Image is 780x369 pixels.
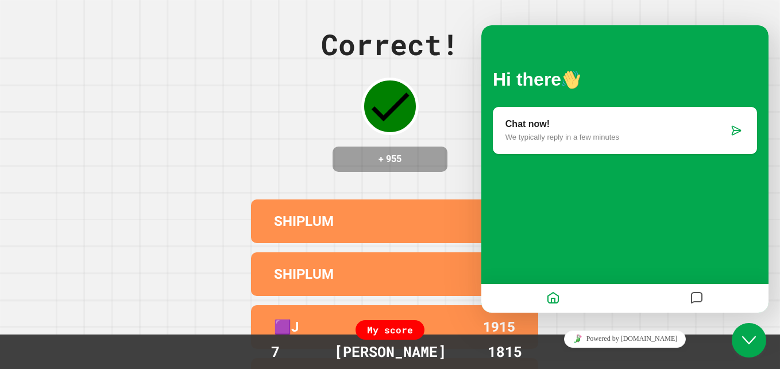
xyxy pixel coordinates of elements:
[356,320,424,340] div: My score
[274,317,299,337] p: 🟪J
[483,317,515,337] p: 1915
[323,341,458,363] div: [PERSON_NAME]
[481,25,769,313] iframe: chat widget
[274,264,334,285] p: SHIPLUM
[481,326,769,352] iframe: chat widget
[321,23,459,66] div: Correct!
[232,341,318,363] div: 7
[344,152,436,166] h4: + 955
[732,323,769,358] iframe: chat widget
[462,341,548,363] div: 1815
[274,211,334,232] p: SHIPLUM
